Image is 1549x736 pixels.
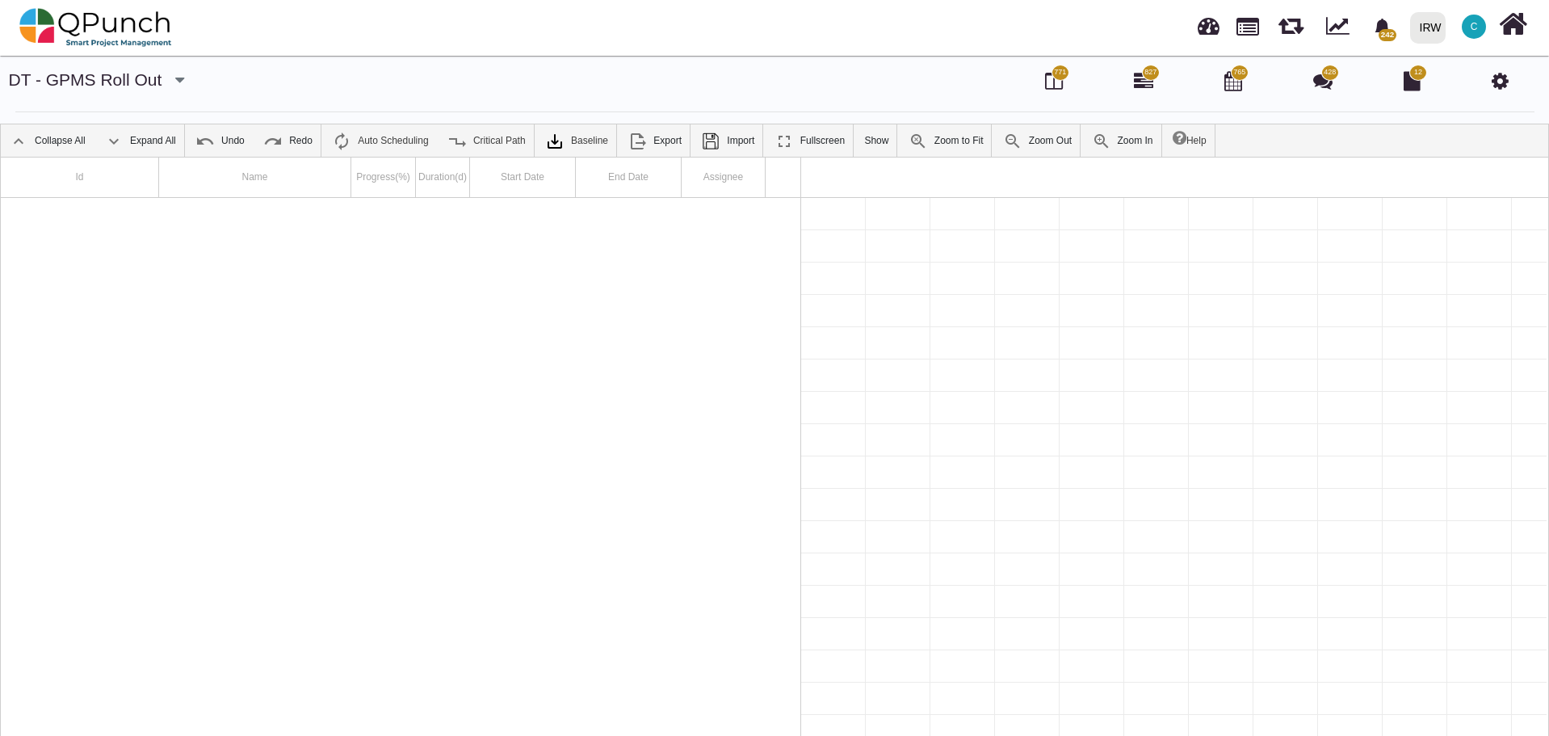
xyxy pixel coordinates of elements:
[1462,15,1486,39] span: Clairebt
[1045,71,1063,90] i: Board
[9,132,28,151] img: ic_collapse_all_24.42ac041.png
[909,132,928,151] img: ic_zoom_to_fit_24.130db0b.png
[1403,1,1452,54] a: IRW
[1,158,159,197] div: Id
[1134,78,1153,90] a: 827
[159,158,351,197] div: Name
[766,124,853,157] a: Fullscreen
[1224,71,1242,90] i: Calendar
[900,124,992,157] a: Zoom to Fit
[1324,67,1336,78] span: 428
[1054,67,1066,78] span: 771
[693,124,762,157] a: Import
[1364,1,1404,52] a: bell fill242
[619,124,690,157] a: Export
[439,124,534,157] a: Critical Path
[1368,12,1396,41] div: Notification
[447,132,467,151] img: ic_critical_path_24.b7f2986.png
[1134,71,1153,90] i: Gantt
[1236,11,1259,36] span: Projects
[1233,67,1245,78] span: 765
[187,124,253,157] a: Undo
[701,132,720,151] img: save.4d96896.png
[537,124,616,157] a: Baseline
[1379,29,1396,41] span: 242
[104,132,124,151] img: ic_expand_all_24.71e1805.png
[1452,1,1496,53] a: C
[1144,67,1157,78] span: 827
[628,132,647,151] img: ic_export_24.4e1404f.png
[96,124,184,157] a: Expand All
[1471,22,1478,32] span: C
[1420,14,1442,42] div: IRW
[1165,124,1215,157] a: Help
[255,124,321,157] a: Redo
[470,158,576,197] div: Start Date
[9,70,162,89] a: DT - GPMS Roll out
[1404,71,1421,90] i: Document Library
[995,124,1080,157] a: Zoom Out
[576,158,682,197] div: End Date
[1414,67,1422,78] span: 12
[1499,9,1527,40] i: Home
[332,132,351,151] img: ic_auto_scheduling_24.ade0d5b.png
[1092,132,1111,151] img: ic_zoom_in.48fceee.png
[856,124,896,157] a: Show
[1084,124,1161,157] a: Zoom In
[1318,1,1364,54] div: Dynamic Report
[19,3,172,52] img: qpunch-sp.fa6292f.png
[545,132,565,151] img: klXqkY5+JZAPre7YVMJ69SE9vgHW7RkaA9STpDBCRd8F60lk8AdY5g6cgTfGkm3cV0d3FrcCHw7UyPBLKa18SAFZQOCAmAAAA...
[1313,71,1333,90] i: Punch Discussion
[416,158,470,197] div: Duration(d)
[1003,132,1022,151] img: ic_zoom_out.687aa02.png
[351,158,416,197] div: Progress(%)
[263,132,283,151] img: ic_redo_24.f94b082.png
[682,158,766,197] div: Assignee
[1278,8,1303,35] span: Releases
[1,124,94,157] a: Collapse All
[195,132,215,151] img: ic_undo_24.4502e76.png
[1374,19,1391,36] svg: bell fill
[774,132,794,151] img: ic_fullscreen_24.81ea589.png
[324,124,436,157] a: Auto Scheduling
[1198,10,1219,34] span: Dashboard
